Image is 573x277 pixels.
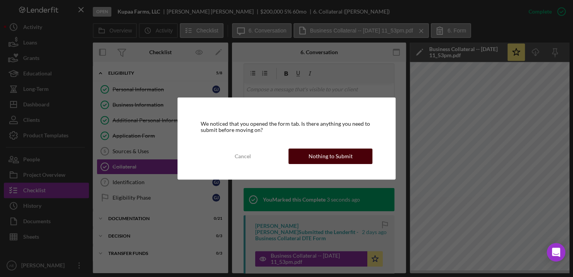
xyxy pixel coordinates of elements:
[234,149,251,164] div: Cancel
[547,243,565,262] div: Open Intercom Messenger
[309,149,353,164] div: Nothing to Submit
[201,121,373,133] div: We noticed that you opened the form tab. Is there anything you need to submit before moving on?
[201,149,285,164] button: Cancel
[288,149,372,164] button: Nothing to Submit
